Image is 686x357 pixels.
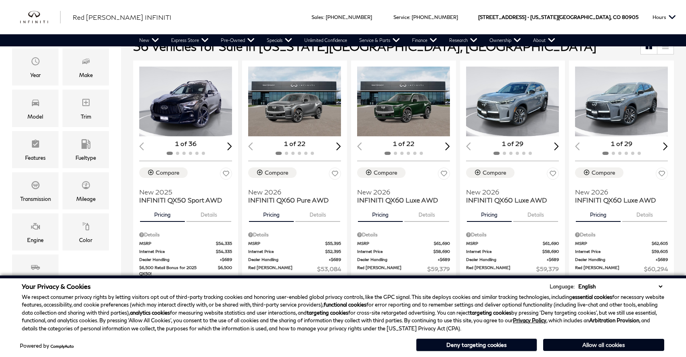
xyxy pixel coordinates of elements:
[466,167,514,178] button: Compare Vehicle
[572,294,612,300] strong: essential cookies
[73,13,171,22] a: Red [PERSON_NAME] INFINITI
[139,183,232,204] a: New 2025INFINITI QX50 Sport AWD
[249,204,294,222] button: pricing tab
[27,236,44,244] div: Engine
[139,167,188,178] button: Compare Vehicle
[443,34,483,46] a: Research
[357,265,450,273] a: Red [PERSON_NAME] $59,379
[220,257,232,263] span: $689
[130,309,170,316] strong: analytics cookies
[576,204,621,222] button: pricing tab
[470,309,511,316] strong: targeting cookies
[575,167,623,178] button: Compare Vehicle
[25,153,46,162] div: Features
[329,257,341,263] span: $689
[186,204,231,222] button: details tab
[466,188,553,196] span: New 2026
[248,248,325,255] span: Internet Price
[139,248,216,255] span: Internet Price
[50,344,74,349] a: ComplyAuto
[656,257,668,263] span: $689
[216,248,232,255] span: $54,335
[357,188,444,196] span: New 2026
[220,167,232,182] button: Save Vehicle
[139,240,216,246] span: MSRP
[357,248,433,255] span: Internet Price
[63,90,109,127] div: TrimTrim
[31,261,40,277] span: Bodystyle
[466,183,559,204] a: New 2026INFINITI QX60 Luxe AWD
[139,257,220,263] span: Dealer Handling
[466,257,547,263] span: Dealer Handling
[20,11,61,24] img: INFINITI
[317,265,341,273] span: $53,084
[81,112,91,121] div: Trim
[12,255,59,292] div: BodystyleBodystyle
[547,257,559,263] span: $689
[218,265,232,277] span: $6,500
[466,265,559,273] a: Red [PERSON_NAME] $59,379
[575,183,668,204] a: New 2026INFINITI QX60 Luxe AWD
[31,137,40,153] span: Features
[139,196,226,204] span: INFINITI QX50 Sport AWD
[248,196,335,204] span: INFINITI QX60 Pure AWD
[357,196,444,204] span: INFINITI QX60 Luxe AWD
[30,71,41,79] div: Year
[483,169,506,176] div: Compare
[22,282,91,290] span: Your Privacy & Cookies
[20,11,61,24] a: infiniti
[575,265,668,273] a: Red [PERSON_NAME] $60,294
[31,96,40,112] span: Model
[543,240,559,246] span: $61,690
[79,236,92,244] div: Color
[663,142,668,150] div: Next slide
[139,139,232,148] div: 1 of 36
[139,240,232,246] a: MSRP $54,335
[550,284,575,289] div: Language:
[307,309,348,316] strong: targeting cookies
[312,14,323,20] span: Sales
[427,265,450,273] span: $59,379
[575,188,662,196] span: New 2026
[575,67,668,136] img: 2026 INFINITI QX60 Luxe AWD 1
[139,67,232,136] div: 1 / 2
[575,240,652,246] span: MSRP
[357,231,450,238] div: Pricing Details - INFINITI QX60 Luxe AWD
[325,240,341,246] span: $55,395
[12,172,59,209] div: TransmissionTransmission
[215,34,261,46] a: Pre-Owned
[374,169,397,176] div: Compare
[466,240,559,246] a: MSRP $61,690
[248,265,341,273] a: Red [PERSON_NAME] $53,084
[543,339,664,351] button: Allow all cookies
[248,183,341,204] a: New 2026INFINITI QX60 Pure AWD
[139,188,226,196] span: New 2025
[248,240,325,246] span: MSRP
[261,34,298,46] a: Specials
[357,183,450,204] a: New 2026INFINITI QX60 Luxe AWD
[63,172,109,209] div: MileageMileage
[478,14,638,20] a: [STREET_ADDRESS] • [US_STATE][GEOGRAPHIC_DATA], CO 80905
[81,219,91,236] span: Color
[513,204,558,222] button: details tab
[575,196,662,204] span: INFINITI QX60 Luxe AWD
[438,257,450,263] span: $689
[393,14,409,20] span: Service
[216,240,232,246] span: $54,335
[63,213,109,251] div: ColorColor
[652,248,668,255] span: $59,605
[575,67,668,136] div: 1 / 2
[248,67,341,136] img: 2026 INFINITI QX60 Pure AWD 1
[139,265,232,277] a: $6,500 Retail Bonus for 2025 QX50! $6,500
[575,231,668,238] div: Pricing Details - INFINITI QX60 Luxe AWD
[12,90,59,127] div: ModelModel
[466,257,559,263] a: Dealer Handling $689
[357,248,450,255] a: Internet Price $58,690
[248,257,329,263] span: Dealer Handling
[357,257,438,263] span: Dealer Handling
[575,257,656,263] span: Dealer Handling
[513,317,546,324] a: Privacy Policy
[527,34,561,46] a: About
[622,204,667,222] button: details tab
